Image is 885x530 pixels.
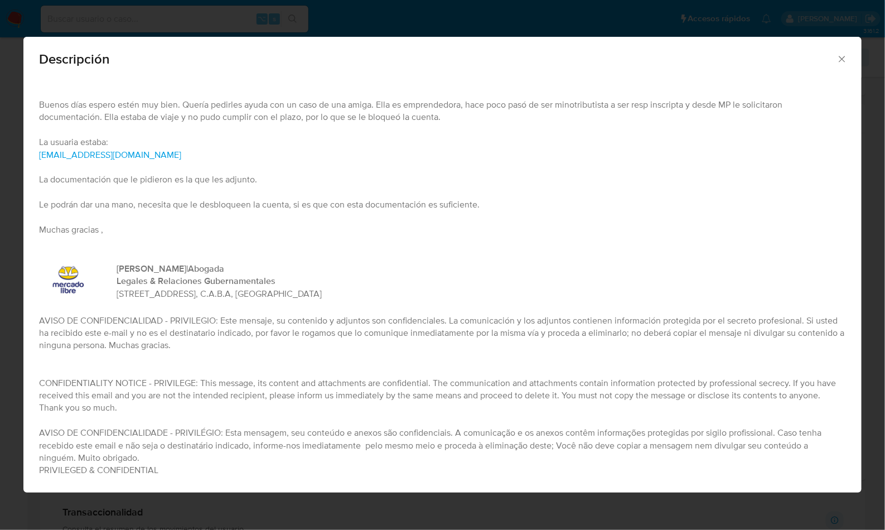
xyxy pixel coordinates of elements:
[188,263,224,276] span: Abogada
[39,148,181,161] a: [EMAIL_ADDRESS][DOMAIN_NAME]
[39,427,821,465] span: AVISO DE CONFIDENCIALIDADE - PRIVILÉGIO: Esta mensagem, seu conteúdo e anexos são confidenciais. ...
[39,224,846,302] div: Muchas gracias ,
[836,54,847,64] button: Cerrar
[117,263,188,276] span: [PERSON_NAME]|
[39,377,836,415] span: CONFIDENTIALITY NOTICE - PRIVILEGE: This message, its content and attachments are confidential. T...
[39,464,158,477] span: PRIVILEGED & CONFIDENTIAL
[117,288,196,301] span: [STREET_ADDRESS]
[39,314,844,352] span: AVISO DE CONFIDENCIALIDAD - PRIVILEGIO: Este mensaje, su contenido y adjuntos son confidenciales....
[39,199,846,211] div: Le podrán dar una mano, necesita que le desbloqueen la cuenta, si es que con esta documentación e...
[39,52,836,66] span: Descripción
[39,86,846,124] div: Buenos días espero estén muy bien. Quería pedirles ayuda con un caso de una amiga. Ella es empren...
[43,266,96,294] img: Resultado de imagen de mercado libre codo a codo
[196,288,322,301] span: , C.A.B.A, [GEOGRAPHIC_DATA]
[117,275,275,288] span: Legales & Relaciones Gubernamentales
[39,137,846,187] div: La usuaria estaba: La documentación que le pidieron es la que les adjunto.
